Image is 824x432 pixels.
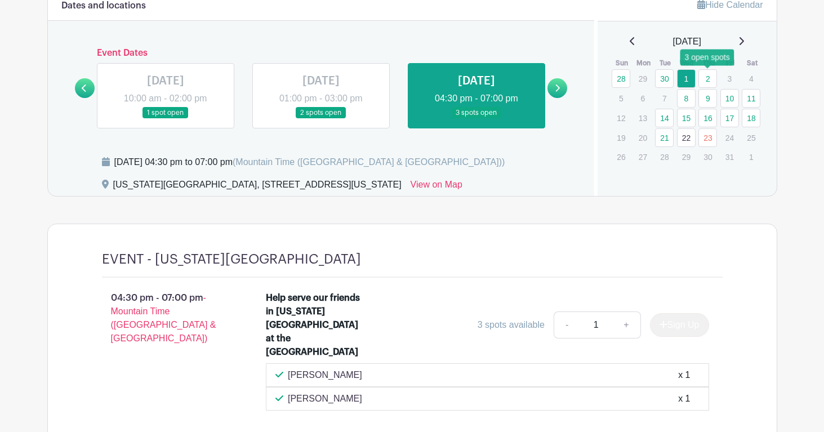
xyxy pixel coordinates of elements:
a: 1 [677,69,696,88]
p: 30 [698,148,717,166]
p: 12 [612,109,630,127]
a: 30 [655,69,674,88]
a: 11 [742,89,760,108]
h4: EVENT - [US_STATE][GEOGRAPHIC_DATA] [102,251,361,268]
p: [PERSON_NAME] [288,368,362,382]
h6: Dates and locations [61,1,146,11]
p: [PERSON_NAME] [288,392,362,406]
th: Sat [741,57,763,69]
p: 26 [612,148,630,166]
p: 3 [720,70,739,87]
a: 17 [720,109,739,127]
p: 04:30 pm - 07:00 pm [84,287,248,350]
p: 7 [655,90,674,107]
a: 15 [677,109,696,127]
p: 13 [634,109,652,127]
a: 22 [677,128,696,147]
a: - [554,311,580,339]
a: View on Map [411,178,462,196]
a: + [612,311,640,339]
p: 31 [720,148,739,166]
h6: Event Dates [95,48,548,59]
th: Wed [676,57,698,69]
p: 5 [612,90,630,107]
span: [DATE] [673,35,701,48]
p: 25 [742,129,760,146]
a: 28 [612,69,630,88]
div: [US_STATE][GEOGRAPHIC_DATA], [STREET_ADDRESS][US_STATE] [113,178,402,196]
p: 27 [634,148,652,166]
p: 29 [634,70,652,87]
th: Tue [654,57,676,69]
div: [DATE] 04:30 pm to 07:00 pm [114,155,505,169]
a: 16 [698,109,717,127]
p: 1 [742,148,760,166]
a: 10 [720,89,739,108]
p: 4 [742,70,760,87]
p: 24 [720,129,739,146]
p: 19 [612,129,630,146]
a: 21 [655,128,674,147]
a: 8 [677,89,696,108]
a: 18 [742,109,760,127]
p: 28 [655,148,674,166]
p: 20 [634,129,652,146]
div: 3 open spots [680,49,734,65]
div: x 1 [678,392,690,406]
div: x 1 [678,368,690,382]
p: 29 [677,148,696,166]
div: 3 spots available [478,318,545,332]
span: - Mountain Time ([GEOGRAPHIC_DATA] & [GEOGRAPHIC_DATA]) [111,293,216,343]
th: Sun [611,57,633,69]
div: Help serve our friends in [US_STATE][GEOGRAPHIC_DATA] at the [GEOGRAPHIC_DATA] [266,291,363,359]
a: 14 [655,109,674,127]
a: 2 [698,69,717,88]
a: 9 [698,89,717,108]
th: Mon [633,57,655,69]
span: (Mountain Time ([GEOGRAPHIC_DATA] & [GEOGRAPHIC_DATA])) [233,157,505,167]
p: 6 [634,90,652,107]
a: 23 [698,128,717,147]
